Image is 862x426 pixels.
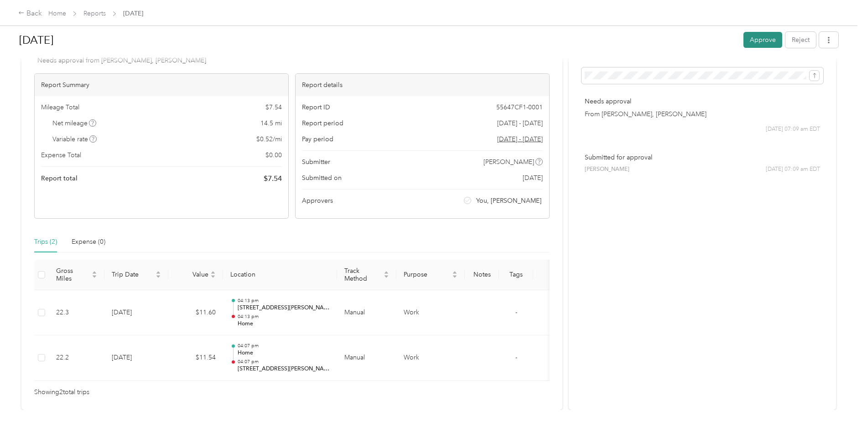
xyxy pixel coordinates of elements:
[156,270,161,275] span: caret-up
[83,10,106,17] a: Reports
[256,134,282,144] span: $ 0.52 / mi
[210,274,216,279] span: caret-down
[497,134,543,144] span: Go to pay period
[92,270,97,275] span: caret-up
[168,260,223,290] th: Value
[785,32,816,48] button: Reject
[396,335,465,381] td: Work
[19,29,737,51] h1: Sep 2025
[104,335,168,381] td: [DATE]
[476,196,541,205] span: You, [PERSON_NAME]
[766,165,820,174] span: [DATE] 07:09 am EDT
[238,304,330,312] p: [STREET_ADDRESS][PERSON_NAME]
[523,173,543,183] span: [DATE]
[465,260,499,290] th: Notes
[35,74,288,96] div: Report Summary
[34,237,57,247] div: Trips (2)
[384,274,389,279] span: caret-down
[264,173,282,184] span: $ 7.54
[112,271,154,278] span: Trip Date
[302,103,330,112] span: Report ID
[18,8,42,19] div: Back
[265,103,282,112] span: $ 7.54
[56,267,90,282] span: Gross Miles
[92,274,97,279] span: caret-down
[72,237,105,247] div: Expense (0)
[176,271,208,278] span: Value
[104,260,168,290] th: Trip Date
[302,157,330,167] span: Submitter
[238,343,330,349] p: 04:07 pm
[404,271,450,278] span: Purpose
[766,125,820,133] span: [DATE] 07:09 am EDT
[49,260,104,290] th: Gross Miles
[238,359,330,365] p: 04:07 pm
[497,118,543,128] span: [DATE] - [DATE]
[52,134,97,144] span: Variable rate
[337,260,396,290] th: Track Method
[238,365,330,373] p: [STREET_ADDRESS][PERSON_NAME]
[396,260,465,290] th: Purpose
[49,335,104,381] td: 22.2
[296,74,549,96] div: Report details
[48,10,66,17] a: Home
[49,290,104,336] td: 22.3
[344,267,382,282] span: Track Method
[238,349,330,357] p: Home
[337,290,396,336] td: Manual
[384,270,389,275] span: caret-up
[452,270,457,275] span: caret-up
[265,150,282,160] span: $ 0.00
[585,165,629,174] span: [PERSON_NAME]
[585,97,820,106] p: Needs approval
[483,157,534,167] span: [PERSON_NAME]
[515,308,517,316] span: -
[585,109,820,119] p: From [PERSON_NAME], [PERSON_NAME]
[452,274,457,279] span: caret-down
[34,387,89,397] span: Showing 2 total trips
[499,260,533,290] th: Tags
[337,335,396,381] td: Manual
[302,118,343,128] span: Report period
[238,298,330,304] p: 04:13 pm
[41,103,79,112] span: Mileage Total
[168,335,223,381] td: $11.54
[210,270,216,275] span: caret-up
[156,274,161,279] span: caret-down
[168,290,223,336] td: $11.60
[515,354,517,361] span: -
[238,320,330,328] p: Home
[302,173,342,183] span: Submitted on
[41,150,81,160] span: Expense Total
[811,375,862,426] iframe: Everlance-gr Chat Button Frame
[41,174,78,183] span: Report total
[302,134,333,144] span: Pay period
[396,290,465,336] td: Work
[52,118,97,128] span: Net mileage
[260,118,282,128] span: 14.5 mi
[104,290,168,336] td: [DATE]
[123,9,143,18] span: [DATE]
[238,313,330,320] p: 04:13 pm
[302,196,333,205] span: Approvers
[585,153,820,162] p: Submitted for approval
[743,32,782,48] button: Approve
[223,260,337,290] th: Location
[496,103,543,112] span: 55647CF1-0001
